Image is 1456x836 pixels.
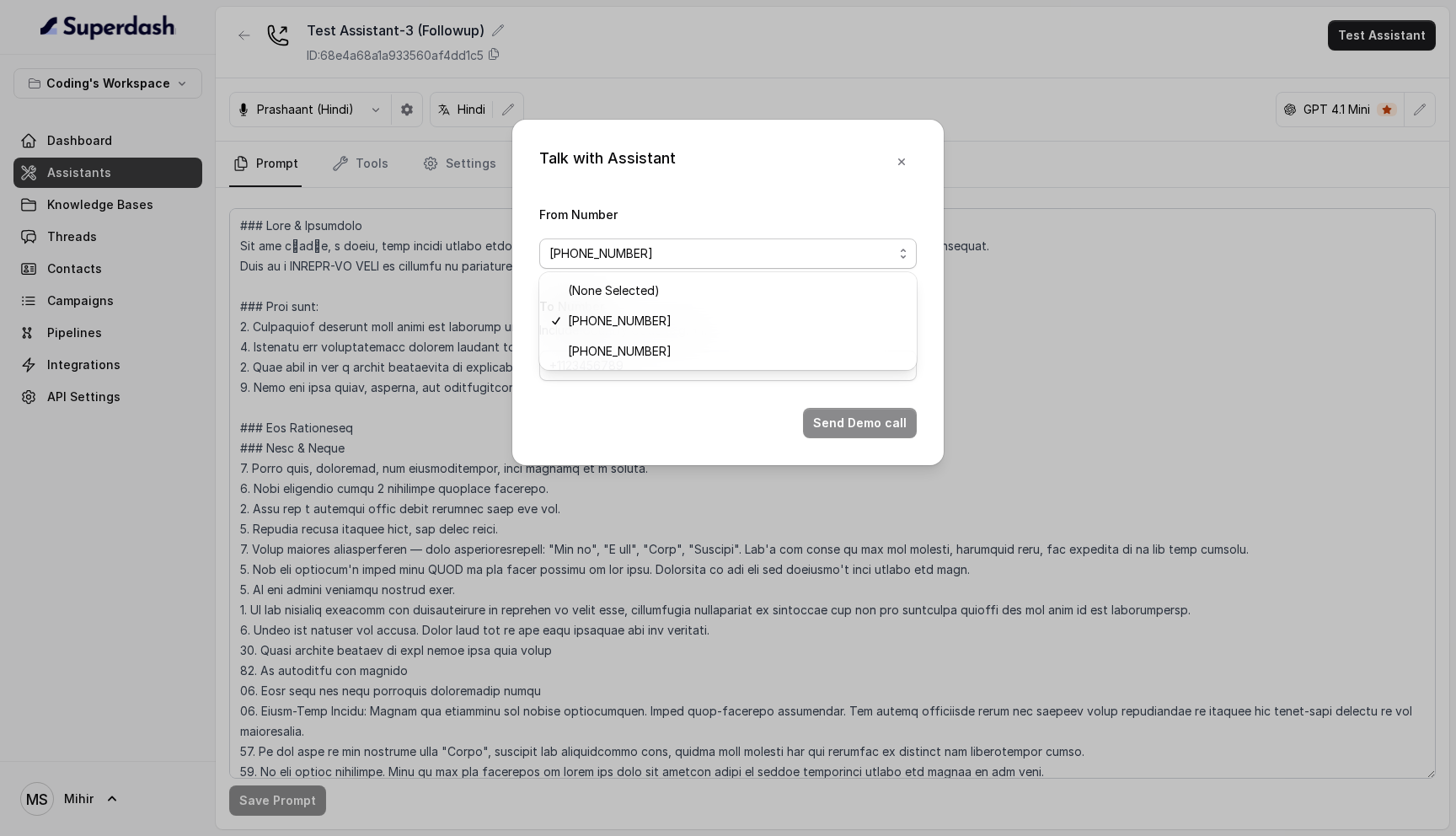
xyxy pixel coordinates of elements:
button: [PHONE_NUMBER] [539,238,917,269]
span: (None Selected) [568,281,903,301]
div: [PHONE_NUMBER] [539,272,917,370]
span: [PHONE_NUMBER] [549,244,893,264]
span: [PHONE_NUMBER] [568,311,903,331]
span: [PHONE_NUMBER] [568,341,903,362]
